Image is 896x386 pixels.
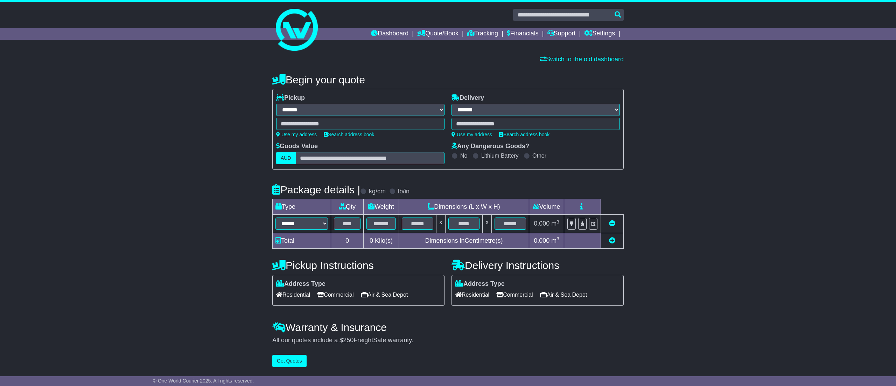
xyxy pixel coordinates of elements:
[399,233,529,248] td: Dimensions in Centimetre(s)
[540,56,624,63] a: Switch to the old dashboard
[276,280,325,288] label: Address Type
[507,28,539,40] a: Financials
[317,289,353,300] span: Commercial
[272,322,624,333] h4: Warranty & Insurance
[455,289,489,300] span: Residential
[276,132,317,137] a: Use my address
[361,289,408,300] span: Air & Sea Depot
[451,143,529,150] label: Any Dangerous Goods?
[451,94,484,102] label: Delivery
[609,220,615,227] a: Remove this item
[609,237,615,244] a: Add new item
[276,143,318,150] label: Goods Value
[460,152,467,159] label: No
[272,260,444,271] h4: Pickup Instructions
[551,220,559,227] span: m
[153,378,254,384] span: © One World Courier 2025. All rights reserved.
[272,74,624,85] h4: Begin your quote
[273,199,331,215] td: Type
[534,237,549,244] span: 0.000
[272,355,307,367] button: Get Quotes
[584,28,615,40] a: Settings
[467,28,498,40] a: Tracking
[540,289,587,300] span: Air & Sea Depot
[331,199,364,215] td: Qty
[499,132,549,137] a: Search address book
[436,215,445,233] td: x
[451,132,492,137] a: Use my address
[534,220,549,227] span: 0.000
[371,28,408,40] a: Dashboard
[364,199,399,215] td: Weight
[324,132,374,137] a: Search address book
[272,337,624,344] div: All our quotes include a $ FreightSafe warranty.
[532,152,546,159] label: Other
[556,219,559,225] sup: 3
[483,215,492,233] td: x
[399,199,529,215] td: Dimensions (L x W x H)
[556,236,559,241] sup: 3
[547,28,576,40] a: Support
[276,94,305,102] label: Pickup
[370,237,373,244] span: 0
[272,184,360,195] h4: Package details |
[451,260,624,271] h4: Delivery Instructions
[417,28,458,40] a: Quote/Book
[369,188,386,195] label: kg/cm
[276,289,310,300] span: Residential
[551,237,559,244] span: m
[273,233,331,248] td: Total
[455,280,505,288] label: Address Type
[496,289,533,300] span: Commercial
[481,152,519,159] label: Lithium Battery
[343,337,353,344] span: 250
[529,199,564,215] td: Volume
[331,233,364,248] td: 0
[398,188,409,195] label: lb/in
[364,233,399,248] td: Kilo(s)
[276,152,296,164] label: AUD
